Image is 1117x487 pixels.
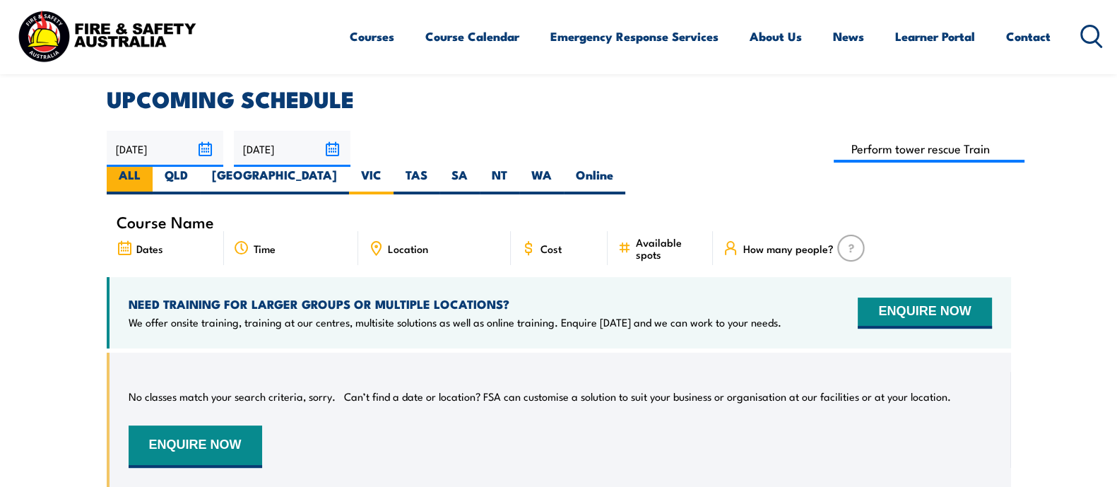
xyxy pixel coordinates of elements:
a: News [833,18,864,55]
label: WA [519,167,564,194]
button: ENQUIRE NOW [129,426,262,468]
label: TAS [394,167,439,194]
h4: NEED TRAINING FOR LARGER GROUPS OR MULTIPLE LOCATIONS? [129,296,781,312]
label: NT [480,167,519,194]
p: We offer onsite training, training at our centres, multisite solutions as well as online training... [129,315,781,329]
button: ENQUIRE NOW [858,298,991,329]
span: Cost [540,242,562,254]
span: Course Name [117,216,214,228]
a: Course Calendar [425,18,519,55]
a: Courses [350,18,394,55]
label: QLD [153,167,200,194]
label: ALL [107,167,153,194]
a: About Us [750,18,802,55]
span: Time [254,242,276,254]
span: How many people? [743,242,833,254]
label: Online [564,167,625,194]
span: Dates [136,242,163,254]
a: Emergency Response Services [550,18,719,55]
input: Search Course [834,135,1025,163]
span: Location [388,242,428,254]
span: Available spots [636,236,703,260]
h2: UPCOMING SCHEDULE [107,88,1011,108]
a: Contact [1006,18,1051,55]
input: From date [107,131,223,167]
label: SA [439,167,480,194]
p: No classes match your search criteria, sorry. [129,389,336,404]
label: [GEOGRAPHIC_DATA] [200,167,349,194]
p: Can’t find a date or location? FSA can customise a solution to suit your business or organisation... [344,389,951,404]
a: Learner Portal [895,18,975,55]
input: To date [234,131,350,167]
label: VIC [349,167,394,194]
